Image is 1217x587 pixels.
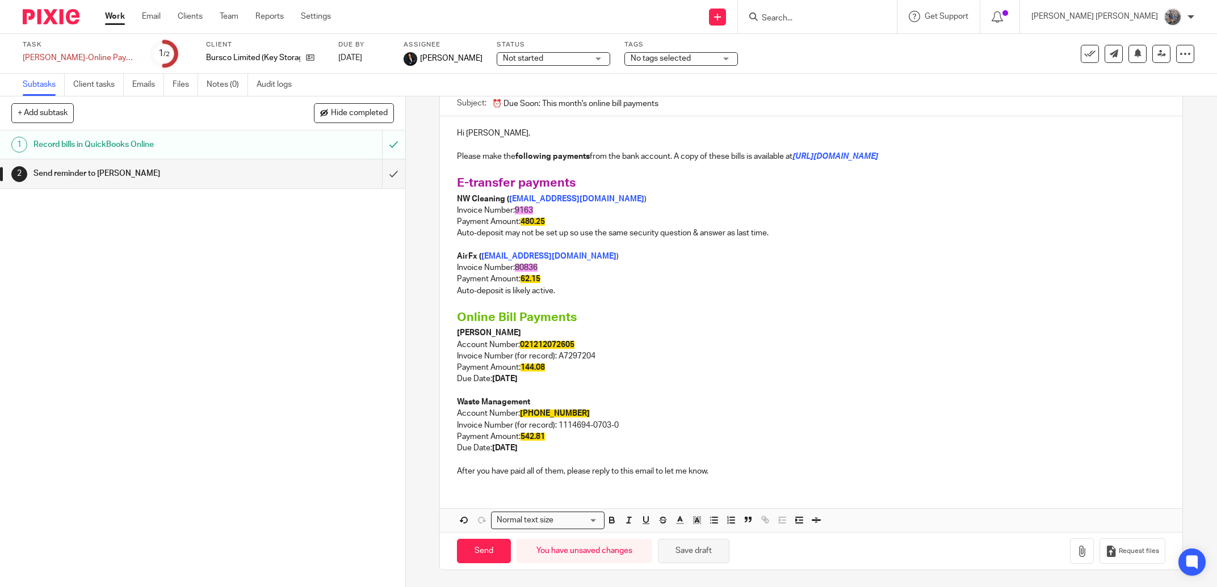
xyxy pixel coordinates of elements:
[761,14,863,24] input: Search
[338,54,362,62] span: [DATE]
[457,350,1165,362] p: Invoice Number (for record): A7297204
[23,74,65,96] a: Subtasks
[206,52,300,64] p: Bursco Limited (Key Storage)
[457,311,577,323] span: Online Bill Payments
[457,431,1165,442] p: Payment Amount:
[1164,8,1182,26] img: 20160912_191538.jpg
[517,539,652,563] div: You have unsaved changes
[207,74,248,96] a: Notes (0)
[457,339,1165,350] p: Account Number:
[404,52,417,66] img: HardeepM.png
[521,364,545,371] span: 144.08
[314,103,394,123] button: Hide completed
[457,539,511,563] input: Send
[557,514,598,526] input: Search for option
[658,539,729,563] button: Save draft
[33,165,258,182] h1: Send reminder to [PERSON_NAME]
[457,205,1165,216] p: Invoice Number:
[142,11,161,22] a: Email
[509,195,644,203] a: [EMAIL_ADDRESS][DOMAIN_NAME]
[1119,547,1159,556] span: Request files
[503,54,543,62] span: Not started
[457,128,1165,139] p: Hi [PERSON_NAME],
[158,47,170,60] div: 1
[457,177,576,189] span: E-transfer payments
[255,11,284,22] a: Reports
[178,11,203,22] a: Clients
[515,206,533,214] span: 9163
[331,109,388,118] span: Hide completed
[173,74,198,96] a: Files
[792,153,878,161] a: [URL][DOMAIN_NAME]
[457,195,509,203] strong: NW Cleaning (
[11,137,27,153] div: 1
[73,74,124,96] a: Client tasks
[457,329,521,337] strong: [PERSON_NAME]
[11,103,74,123] button: + Add subtask
[404,40,482,49] label: Assignee
[457,373,1165,385] p: Due Date:
[457,273,1165,285] p: Payment Amount:
[481,252,616,260] a: [EMAIL_ADDRESS][DOMAIN_NAME]
[132,74,164,96] a: Emails
[206,40,324,49] label: Client
[457,251,1165,262] p: )
[520,341,574,349] span: 021212072605
[23,9,79,24] img: Pixie
[457,216,1165,227] p: Payment Amount:
[515,264,538,272] span: 80836
[631,54,691,62] span: No tags selected
[1100,538,1165,564] button: Request files
[457,262,1165,273] p: Invoice Number:
[338,40,389,49] label: Due by
[520,409,590,417] span: [PHONE_NUMBER]
[105,11,125,22] a: Work
[521,275,540,283] span: 62.15
[23,52,136,64] div: Jay-Online Payments
[220,11,238,22] a: Team
[491,512,605,529] div: Search for option
[515,153,590,161] strong: following payments
[457,193,1165,205] p: )
[457,408,1165,419] p: Account Number:
[457,227,1165,239] p: Auto-deposit may not be set up so use the same security question & answer as last time.
[457,98,486,109] label: Subject:
[624,40,738,49] label: Tags
[521,218,545,226] span: 480.25
[457,420,1165,431] p: Invoice Number (for record): 1114694-0703-0
[457,252,481,260] strong: AirFx (
[521,433,545,441] span: 542.81
[457,398,530,406] strong: Waste Management
[33,136,258,153] h1: Record bills in QuickBooks Online
[457,466,1165,477] p: After you have paid all of them, please reply to this email to let me know.
[257,74,300,96] a: Audit logs
[301,11,331,22] a: Settings
[925,12,968,20] span: Get Support
[497,40,610,49] label: Status
[1031,11,1158,22] p: [PERSON_NAME] [PERSON_NAME]
[492,375,518,383] strong: [DATE]
[494,514,556,526] span: Normal text size
[11,166,27,182] div: 2
[23,52,136,64] div: [PERSON_NAME]-Online Payments
[457,151,1165,162] p: Please make the from the bank account. A copy of these bills is available at
[457,362,1165,373] p: Payment Amount:
[23,40,136,49] label: Task
[163,51,170,57] small: /2
[420,53,482,64] span: [PERSON_NAME]
[457,285,1165,297] p: Auto-deposit is likely active.
[492,444,518,452] strong: [DATE]
[457,442,1165,454] p: Due Date:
